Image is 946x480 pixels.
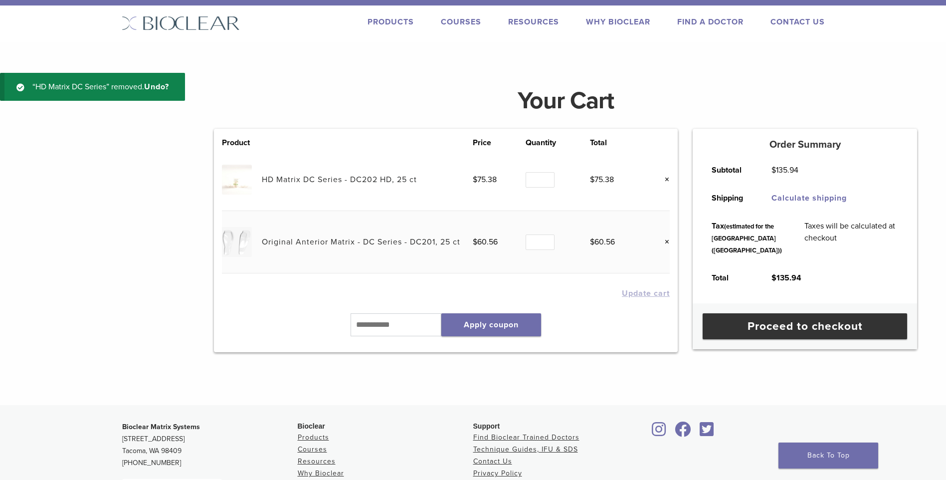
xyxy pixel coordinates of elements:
a: Back To Top [778,443,878,469]
a: Privacy Policy [473,469,522,478]
a: Original Anterior Matrix - DC Series - DC201, 25 ct [262,237,460,247]
small: (estimated for the [GEOGRAPHIC_DATA] ([GEOGRAPHIC_DATA])) [712,223,782,254]
a: Undo? [144,82,169,92]
span: Bioclear [298,422,325,430]
bdi: 60.56 [590,237,615,247]
span: $ [590,175,594,185]
a: Why Bioclear [586,17,650,27]
a: Bioclear [697,428,718,438]
p: [STREET_ADDRESS] Tacoma, WA 98409 [PHONE_NUMBER] [122,421,298,469]
a: Find A Doctor [677,17,744,27]
a: Why Bioclear [298,469,344,478]
th: Total [590,137,643,149]
th: Tax [700,212,793,264]
a: Contact Us [770,17,825,27]
a: Remove this item [657,173,670,186]
img: HD Matrix DC Series - DC202 HD, 25 ct [222,165,251,194]
td: Taxes will be calculated at checkout [793,212,910,264]
h1: Your Cart [206,89,925,113]
button: Update cart [622,289,670,297]
th: Quantity [526,137,590,149]
button: Apply coupon [441,313,541,336]
a: Calculate shipping [771,193,847,203]
span: $ [771,165,776,175]
span: $ [590,237,594,247]
bdi: 135.94 [771,165,798,175]
h5: Order Summary [693,139,917,151]
a: HD Matrix DC Series - DC202 HD, 25 ct [262,175,417,185]
th: Price [473,137,526,149]
span: $ [473,175,477,185]
a: Products [368,17,414,27]
a: Products [298,433,329,442]
a: Remove this item [657,236,670,248]
img: Original Anterior Matrix - DC Series - DC201, 25 ct [222,227,251,256]
a: Resources [508,17,559,27]
span: $ [473,237,477,247]
a: Technique Guides, IFU & SDS [473,445,578,454]
bdi: 60.56 [473,237,498,247]
th: Product [222,137,262,149]
a: Resources [298,457,336,466]
th: Total [700,264,760,292]
a: Courses [441,17,481,27]
a: Contact Us [473,457,512,466]
th: Subtotal [700,156,760,184]
a: Bioclear [649,428,670,438]
span: $ [771,273,776,283]
a: Proceed to checkout [703,313,907,339]
bdi: 135.94 [771,273,801,283]
bdi: 75.38 [473,175,497,185]
bdi: 75.38 [590,175,614,185]
img: Bioclear [122,16,240,30]
strong: Bioclear Matrix Systems [122,423,200,431]
a: Bioclear [672,428,695,438]
th: Shipping [700,184,760,212]
a: Find Bioclear Trained Doctors [473,433,579,442]
a: Courses [298,445,327,454]
span: Support [473,422,500,430]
